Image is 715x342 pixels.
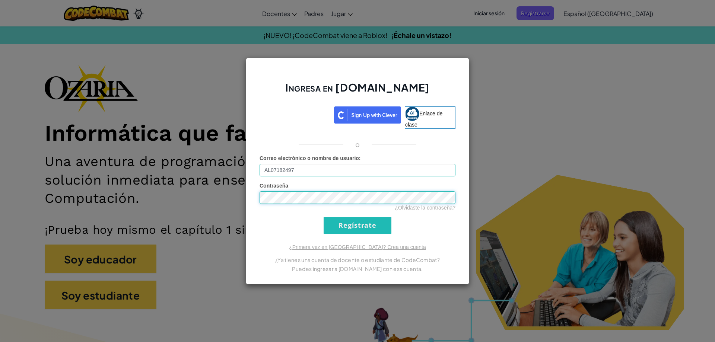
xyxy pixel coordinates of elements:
[355,140,360,148] font: o
[334,106,401,124] img: clever_sso_button@2x.png
[275,256,440,263] font: ¿Ya tienes una cuenta de docente o estudiante de CodeCombat?
[395,205,455,211] a: ¿Olvidaste la contraseña?
[285,81,429,94] font: Ingresa en [DOMAIN_NAME]
[260,183,288,189] font: Contraseña
[289,244,426,250] a: ¿Primera vez en [GEOGRAPHIC_DATA]? Crea una cuenta
[359,155,361,161] font: :
[260,155,359,161] font: Correo electrónico o nombre de usuario
[405,110,442,127] font: Enlace de clase
[324,217,391,234] input: Regístrate
[405,107,419,121] img: classlink-logo-small.png
[256,106,334,122] iframe: Botón de acceso con Google
[292,265,423,272] font: Puedes ingresar a [DOMAIN_NAME] con esa cuenta.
